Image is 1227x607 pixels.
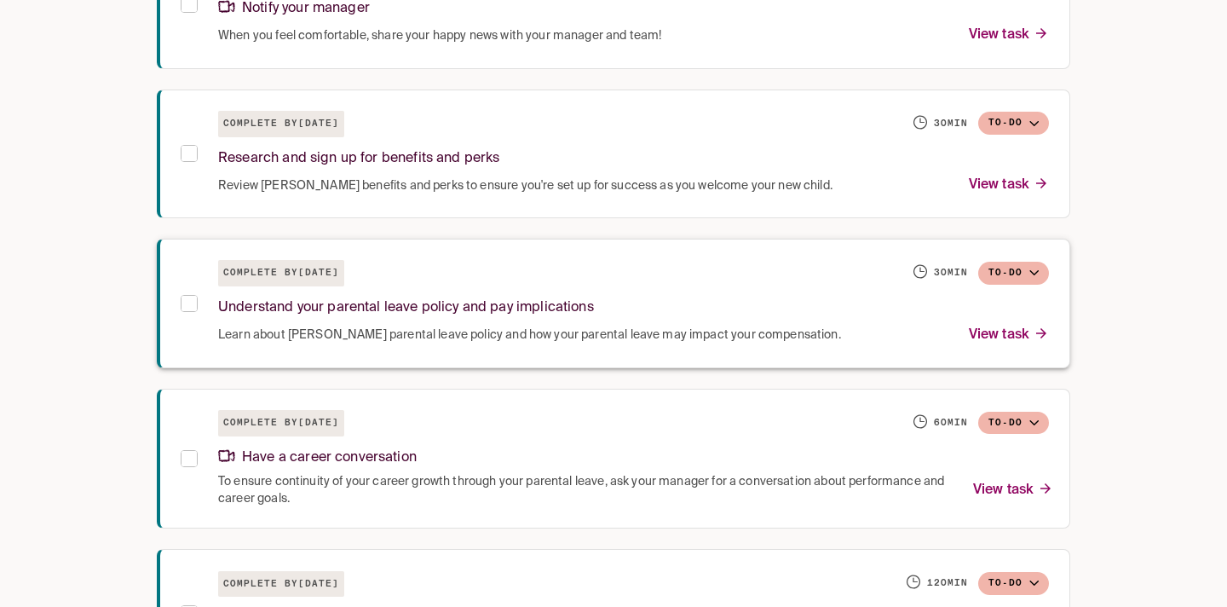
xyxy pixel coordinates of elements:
button: To-do [978,112,1049,135]
h6: 120 min [927,576,968,590]
button: To-do [978,572,1049,595]
span: When you feel comfortable, share your happy news with your manager and team! [218,27,661,44]
span: Learn about [PERSON_NAME] parental leave policy and how your parental leave may impact your compe... [218,327,841,344]
p: Research and sign up for benefits and perks [218,147,499,171]
h6: 60 min [934,416,968,430]
p: View task [969,324,1049,347]
h6: Complete by [DATE] [218,571,344,598]
span: To ensure continuity of your career growth through your parental leave, ask your manager for a co... [218,473,953,507]
p: Have a career conversation [218,447,417,470]
p: View task [973,479,1053,502]
h6: Complete by [DATE] [218,260,344,286]
h6: 30 min [934,266,968,280]
span: Review [PERSON_NAME] benefits and perks to ensure you're set up for success as you welcome your n... [218,177,832,194]
p: Understand your parental leave policy and pay implications [218,297,594,320]
h6: Complete by [DATE] [218,111,344,137]
h6: Complete by [DATE] [218,410,344,436]
p: View task [969,24,1049,47]
button: To-do [978,412,1049,435]
h6: 30 min [934,117,968,130]
button: To-do [978,262,1049,285]
p: View task [969,174,1049,197]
